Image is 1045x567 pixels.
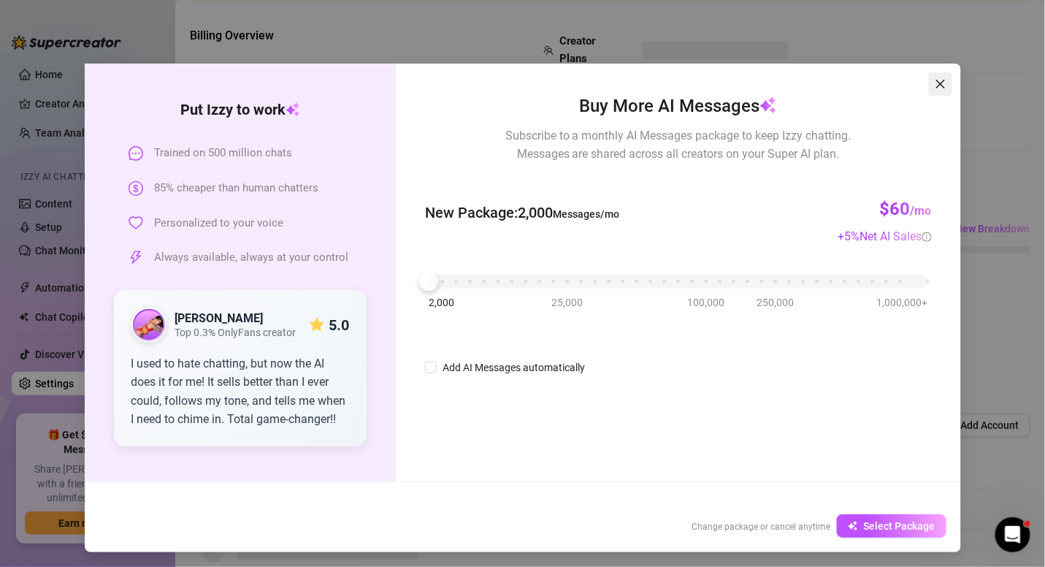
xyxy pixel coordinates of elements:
[929,78,952,90] span: Close
[175,327,296,339] span: Top 0.3% OnlyFans creator
[757,294,794,311] span: 250,000
[551,294,583,311] span: 25,000
[310,318,324,332] span: star
[133,309,165,341] img: public
[155,180,319,197] span: 85% cheaper than human chatters
[155,215,284,232] span: Personalized to your voice
[837,514,946,538] button: Select Package
[692,522,831,532] span: Change package or cancel anytime
[131,354,350,429] div: I used to hate chatting, but now the AI does it for me! It sells better than I ever could, follow...
[129,216,143,230] span: heart
[838,229,932,243] span: + 5 %
[429,294,454,311] span: 2,000
[553,208,619,220] span: Messages/mo
[425,202,619,224] span: New Package : 2,000
[129,146,143,161] span: message
[860,227,932,246] div: Net AI Sales
[935,78,946,90] span: close
[505,126,851,163] span: Subscribe to a monthly AI Messages package to keep Izzy chatting. Messages are shared across all ...
[995,517,1030,552] iframe: Intercom live chat
[864,520,935,532] span: Select Package
[180,101,300,118] strong: Put Izzy to work
[443,359,585,376] div: Add AI Messages automatically
[877,294,928,311] span: 1,000,000+
[929,72,952,96] button: Close
[687,294,724,311] span: 100,000
[155,145,293,162] span: Trained on 500 million chats
[329,316,349,334] strong: 5.0
[911,204,932,218] span: /mo
[175,311,264,325] strong: [PERSON_NAME]
[129,181,143,196] span: dollar
[129,251,143,265] span: thunderbolt
[155,249,349,267] span: Always available, always at your control
[579,93,777,121] span: Buy More AI Messages
[880,198,932,221] h3: $60
[922,232,932,242] span: info-circle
